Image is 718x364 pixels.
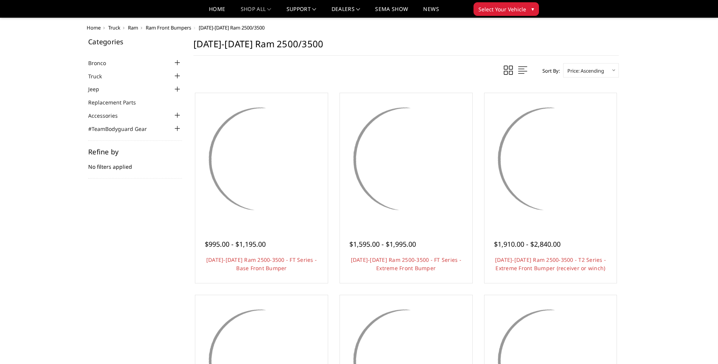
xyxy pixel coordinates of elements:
h1: [DATE]-[DATE] Ram 2500/3500 [193,38,619,56]
label: Sort By: [538,65,560,76]
a: SEMA Show [375,6,408,17]
a: Jeep [88,85,109,93]
div: No filters applied [88,148,182,179]
a: Truck [88,72,111,80]
a: 2019-2025 Ram 2500-3500 - T2 Series - Extreme Front Bumper (receiver or winch) 2019-2025 Ram 2500... [486,95,615,224]
img: 2019-2025 Ram 2500-3500 - FT Series - Base Front Bumper [197,95,326,224]
a: Accessories [88,112,127,120]
a: Ram Front Bumpers [146,24,191,31]
a: [DATE]-[DATE] Ram 2500-3500 - T2 Series - Extreme Front Bumper (receiver or winch) [495,256,606,272]
a: Support [287,6,316,17]
a: Dealers [332,6,360,17]
h5: Refine by [88,148,182,155]
a: Truck [108,24,120,31]
a: Ram [128,24,138,31]
a: shop all [241,6,271,17]
button: Select Your Vehicle [473,2,539,16]
h5: Categories [88,38,182,45]
a: News [423,6,439,17]
span: ▾ [531,5,534,13]
a: 2019-2025 Ram 2500-3500 - FT Series - Extreme Front Bumper 2019-2025 Ram 2500-3500 - FT Series - ... [342,95,470,224]
span: Select Your Vehicle [478,5,526,13]
a: [DATE]-[DATE] Ram 2500-3500 - FT Series - Base Front Bumper [206,256,317,272]
span: [DATE]-[DATE] Ram 2500/3500 [199,24,265,31]
span: $1,910.00 - $2,840.00 [494,240,561,249]
a: Home [87,24,101,31]
span: $995.00 - $1,195.00 [205,240,266,249]
a: #TeamBodyguard Gear [88,125,156,133]
a: Replacement Parts [88,98,145,106]
a: Home [209,6,225,17]
span: $1,595.00 - $1,995.00 [349,240,416,249]
a: Bronco [88,59,115,67]
a: [DATE]-[DATE] Ram 2500-3500 - FT Series - Extreme Front Bumper [351,256,461,272]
